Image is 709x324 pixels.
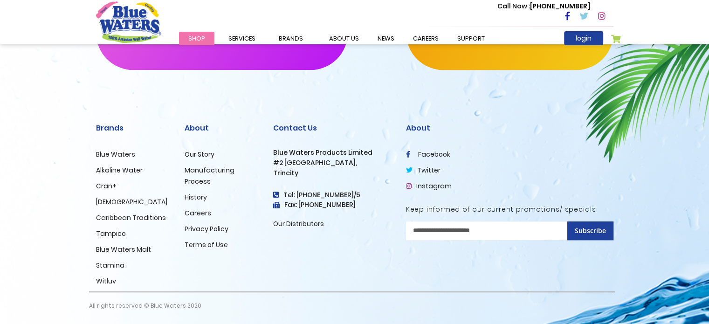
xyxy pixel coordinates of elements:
[96,150,135,159] a: Blue Waters
[320,32,368,45] a: about us
[273,219,324,228] a: Our Distributors
[273,191,392,199] h4: Tel: [PHONE_NUMBER]/5
[273,159,392,167] h3: #2 [GEOGRAPHIC_DATA],
[96,213,166,222] a: Caribbean Traditions
[575,226,606,235] span: Subscribe
[96,165,143,175] a: Alkaline Water
[96,181,117,191] a: Cran+
[406,181,452,191] a: Instagram
[185,165,234,186] a: Manufacturing Process
[228,34,255,43] span: Services
[96,1,161,42] a: store logo
[273,124,392,132] h2: Contact Us
[406,206,613,214] h5: Keep informed of our current promotions/ specials
[273,149,392,157] h3: Blue Waters Products Limited
[279,34,303,43] span: Brands
[89,292,201,319] p: All rights reserved © Blue Waters 2020
[567,221,613,240] button: Subscribe
[273,201,392,209] h3: Fax: [PHONE_NUMBER]
[368,32,404,45] a: News
[96,276,116,286] a: Witluv
[96,197,167,207] a: [DEMOGRAPHIC_DATA]
[185,208,211,218] a: Careers
[185,150,214,159] a: Our Story
[185,124,259,132] h2: About
[448,32,494,45] a: support
[406,150,450,159] a: facebook
[96,124,171,132] h2: Brands
[188,34,205,43] span: Shop
[404,32,448,45] a: careers
[273,169,392,177] h3: Trincity
[185,240,228,249] a: Terms of Use
[497,1,590,11] p: [PHONE_NUMBER]
[96,229,126,238] a: Tampico
[497,1,530,11] span: Call Now :
[406,124,613,132] h2: About
[96,245,151,254] a: Blue Waters Malt
[185,224,228,234] a: Privacy Policy
[185,193,207,202] a: History
[564,31,603,45] a: login
[96,261,124,270] a: Stamina
[406,165,441,175] a: twitter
